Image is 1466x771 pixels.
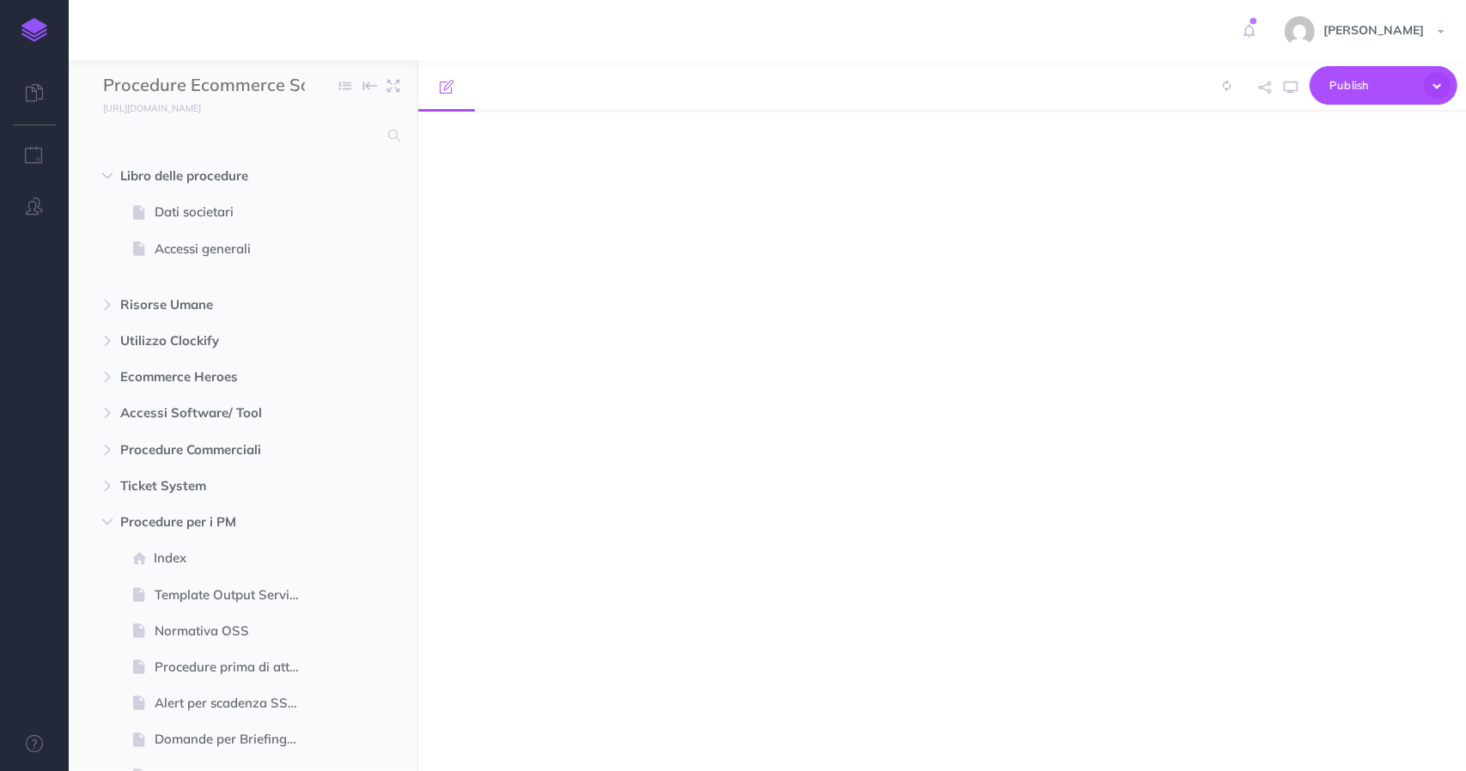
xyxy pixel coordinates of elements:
[120,403,293,423] span: Accessi Software/ Tool
[1315,22,1433,38] span: [PERSON_NAME]
[1310,66,1457,105] button: Publish
[120,476,293,496] span: Ticket System
[155,621,314,641] span: Normativa OSS
[154,548,314,568] span: Index
[1329,72,1415,99] span: Publish
[1285,16,1315,46] img: 0bad668c83d50851a48a38b229b40e4a.jpg
[155,585,314,605] span: Template Output Servizio Di Ecommerce Management
[155,693,314,713] span: Alert per scadenza SSL o sito down
[120,166,293,186] span: Libro delle procedure
[120,367,293,387] span: Ecommerce Heroes
[155,729,314,750] span: Domande per Briefing di Kick-off Nuovo Cliente
[120,294,293,315] span: Risorse Umane
[103,102,201,114] small: [URL][DOMAIN_NAME]
[69,99,218,116] a: [URL][DOMAIN_NAME]
[21,18,47,42] img: logo-mark.svg
[103,73,305,99] input: Documentation Name
[120,331,293,351] span: Utilizzo Clockify
[155,202,314,222] span: Dati societari
[155,657,314,677] span: Procedure prima di attivare Google Ads
[155,239,314,259] span: Accessi generali
[103,120,378,151] input: Search
[120,440,293,460] span: Procedure Commerciali
[120,512,293,532] span: Procedure per i PM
